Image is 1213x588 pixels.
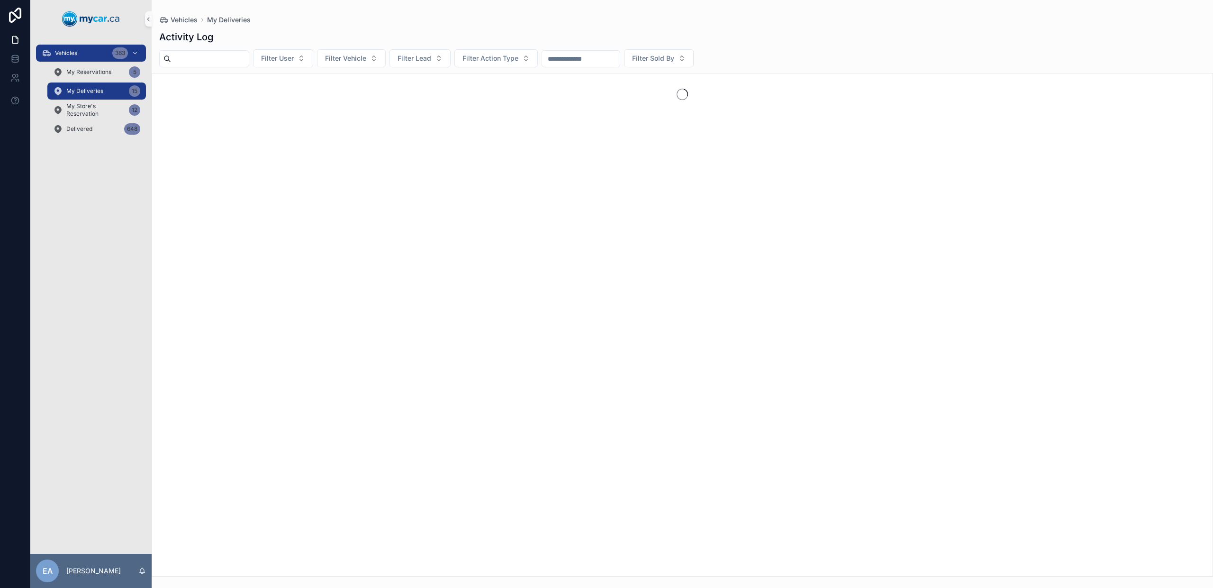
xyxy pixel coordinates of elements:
[47,83,146,100] a: My Deliveries15
[47,101,146,119] a: My Store's Reservation12
[632,54,674,63] span: Filter Sold By
[462,54,518,63] span: Filter Action Type
[43,565,53,577] span: EA
[30,38,152,150] div: scrollable content
[159,30,213,44] h1: Activity Log
[398,54,431,63] span: Filter Lead
[317,49,386,67] button: Select Button
[55,49,77,57] span: Vehicles
[159,15,198,25] a: Vehicles
[47,64,146,81] a: My Reservations5
[253,49,313,67] button: Select Button
[129,104,140,116] div: 12
[124,123,140,135] div: 648
[454,49,538,67] button: Select Button
[66,125,92,133] span: Delivered
[66,87,103,95] span: My Deliveries
[171,15,198,25] span: Vehicles
[624,49,694,67] button: Select Button
[261,54,294,63] span: Filter User
[36,45,146,62] a: Vehicles363
[47,120,146,138] a: Delivered648
[129,85,140,97] div: 15
[325,54,366,63] span: Filter Vehicle
[66,102,125,118] span: My Store's Reservation
[62,11,120,27] img: App logo
[112,47,128,59] div: 363
[129,66,140,78] div: 5
[389,49,451,67] button: Select Button
[207,15,251,25] a: My Deliveries
[66,68,111,76] span: My Reservations
[66,566,121,576] p: [PERSON_NAME]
